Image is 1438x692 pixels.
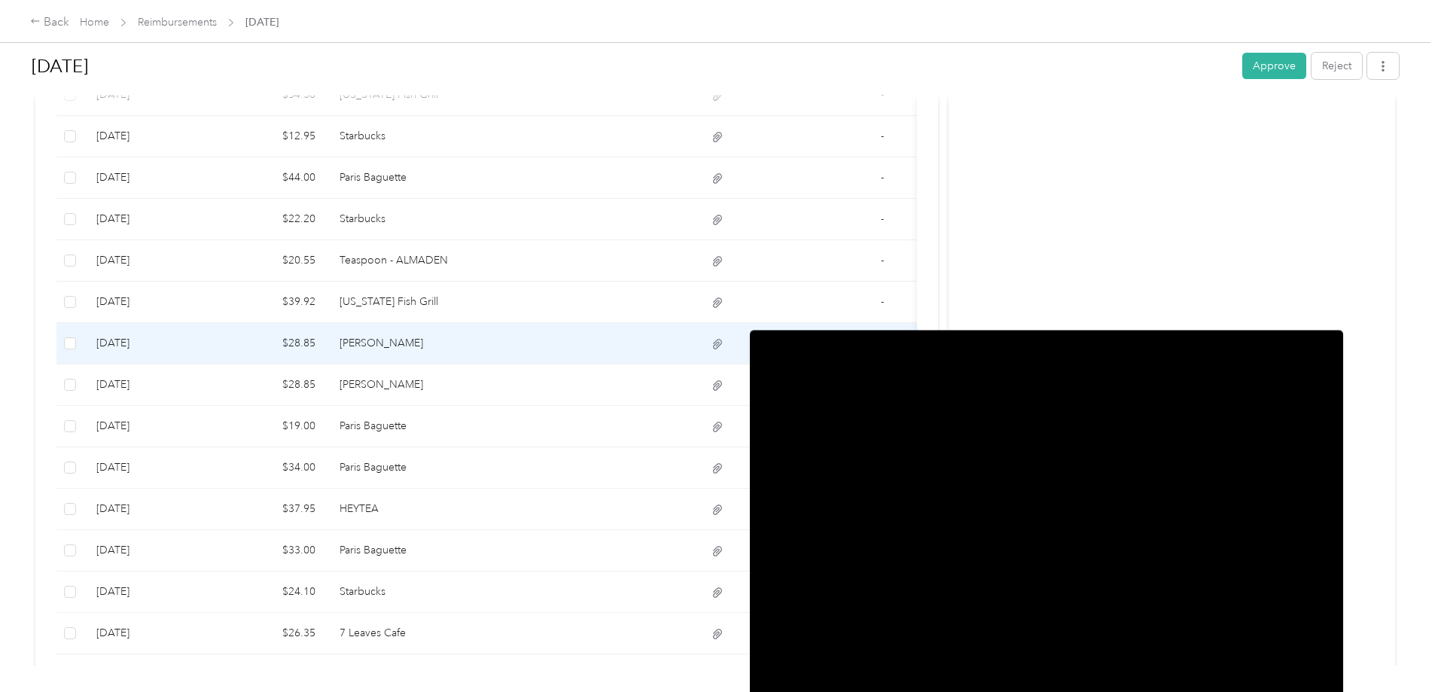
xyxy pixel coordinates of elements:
td: 9-25-2025 [84,116,215,157]
td: $37.95 [215,489,328,530]
span: - [881,171,884,184]
span: - [881,212,884,225]
td: $20.55 [215,240,328,282]
td: 9-15-2025 [84,489,215,530]
td: 9-15-2025 [84,447,215,489]
h1: Sep 2025 [32,48,1232,84]
td: Starbucks [328,116,501,157]
td: $44.00 [215,157,328,199]
td: 9-16-2025 [84,364,215,406]
td: $28.85 [215,323,328,364]
td: Starbucks [328,572,501,613]
td: 9-11-2025 [84,530,215,572]
td: $24.10 [215,572,328,613]
td: $39.92 [215,282,328,323]
a: Home [80,16,109,29]
td: 9-22-2025 [84,157,215,199]
td: 9-9-2025 [84,613,215,654]
td: Paris Baguette [328,157,501,199]
iframe: Everlance-gr Chat Button Frame [1354,608,1438,692]
td: - [848,323,917,364]
td: - [848,199,917,240]
td: HEYTEA [328,489,501,530]
button: Approve [1242,53,1306,79]
td: $28.85 [215,364,328,406]
td: - [848,116,917,157]
td: Teaspoon - ALMADEN [328,240,501,282]
td: $33.00 [215,530,328,572]
div: Back [30,14,69,32]
td: - [848,157,917,199]
td: 9-19-2025 [84,240,215,282]
td: 9-11-2025 [84,572,215,613]
td: - [848,240,917,282]
td: 9-16-2025 [84,406,215,447]
td: - [848,282,917,323]
td: Feng Cha [328,323,501,364]
td: $19.00 [215,406,328,447]
a: Reimbursements [138,16,217,29]
td: $22.20 [215,199,328,240]
td: Paris Baguette [328,530,501,572]
td: $34.00 [215,447,328,489]
td: Starbucks [328,199,501,240]
td: $12.95 [215,116,328,157]
span: - [881,254,884,267]
td: Paris Baguette [328,447,501,489]
span: [DATE] [245,14,279,30]
td: Feng Cha [328,364,501,406]
span: - [881,295,884,308]
span: - [881,130,884,142]
td: $26.35 [215,613,328,654]
td: 9-19-2025 [84,199,215,240]
td: California Fish Grill [328,282,501,323]
td: 7 Leaves Cafe [328,613,501,654]
td: 9-19-2025 [84,282,215,323]
button: Reject [1312,53,1362,79]
td: 9-16-2025 [84,323,215,364]
td: Paris Baguette [328,406,501,447]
